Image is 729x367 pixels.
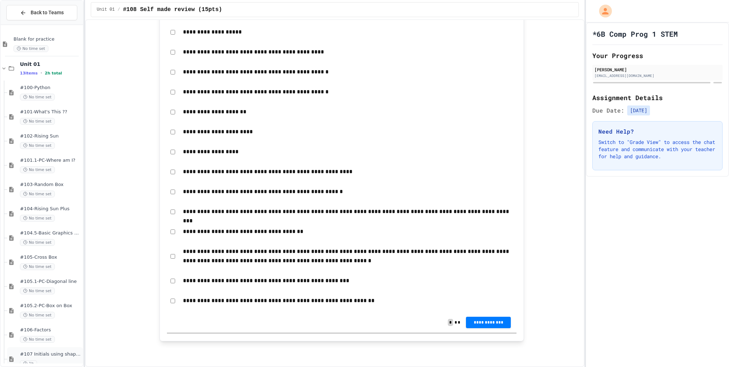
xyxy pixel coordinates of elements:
[20,351,82,357] span: #107 Initials using shapes(11pts)
[20,142,55,149] span: No time set
[31,9,64,16] span: Back to Teams
[14,45,48,52] span: No time set
[20,118,55,125] span: No time set
[627,105,650,115] span: [DATE]
[20,288,55,294] span: No time set
[592,93,723,103] h2: Assignment Details
[20,109,82,115] span: #101-What's This ??
[20,191,55,197] span: No time set
[598,127,717,136] h3: Need Help?
[592,106,624,115] span: Due Date:
[20,327,82,333] span: #106-Factors
[20,254,82,260] span: #105-Cross Box
[592,51,723,61] h2: Your Progress
[20,230,82,236] span: #104.5-Basic Graphics Review
[20,157,82,164] span: #101.1-PC-Where am I?
[117,7,120,12] span: /
[20,94,55,100] span: No time set
[20,166,55,173] span: No time set
[20,303,82,309] span: #105.2-PC-Box on Box
[20,133,82,139] span: #102-Rising Sun
[20,206,82,212] span: #104-Rising Sun Plus
[20,336,55,343] span: No time set
[20,239,55,246] span: No time set
[594,66,720,73] div: [PERSON_NAME]
[592,3,614,19] div: My Account
[123,5,222,14] span: #108 Self made review (15pts)
[592,29,678,39] h1: *6B Comp Prog 1 STEM
[6,5,77,20] button: Back to Teams
[20,61,82,67] span: Unit 01
[20,263,55,270] span: No time set
[20,279,82,285] span: #105.1-PC-Diagonal line
[45,71,62,76] span: 2h total
[20,85,82,91] span: #100-Python
[594,73,720,78] div: [EMAIL_ADDRESS][DOMAIN_NAME]
[41,70,42,76] span: •
[20,182,82,188] span: #103-Random Box
[20,71,38,76] span: 13 items
[20,360,37,367] span: 1h
[20,312,55,319] span: No time set
[14,36,82,42] span: Blank for practice
[20,215,55,222] span: No time set
[598,139,717,160] p: Switch to "Grade View" to access the chat feature and communicate with your teacher for help and ...
[97,7,115,12] span: Unit 01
